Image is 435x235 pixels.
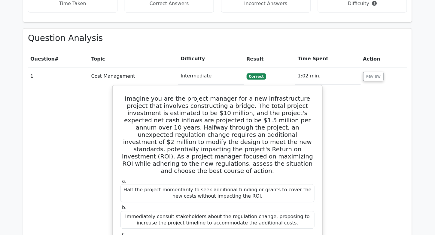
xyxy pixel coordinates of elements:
[178,67,244,85] td: Intermediate
[363,72,384,81] button: Review
[295,67,360,85] td: 1:02 min.
[178,50,244,67] th: Difficulty
[122,178,126,184] span: a.
[28,67,89,85] td: 1
[30,56,55,62] span: Question
[120,184,315,202] div: Halt the project momentarily to seek additional funding or grants to cover the new costs without ...
[361,50,407,67] th: Action
[120,95,315,174] h5: Imagine you are the project manager for a new infrastructure project that involves constructing a...
[122,205,126,210] span: b.
[120,211,315,229] div: Immediately consult stakeholders about the regulation change, proposing to increase the project t...
[89,50,178,67] th: Topic
[244,50,296,67] th: Result
[89,67,178,85] td: Cost Management
[28,50,89,67] th: #
[28,33,407,43] h3: Question Analysis
[295,50,360,67] th: Time Spent
[247,73,266,79] span: Correct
